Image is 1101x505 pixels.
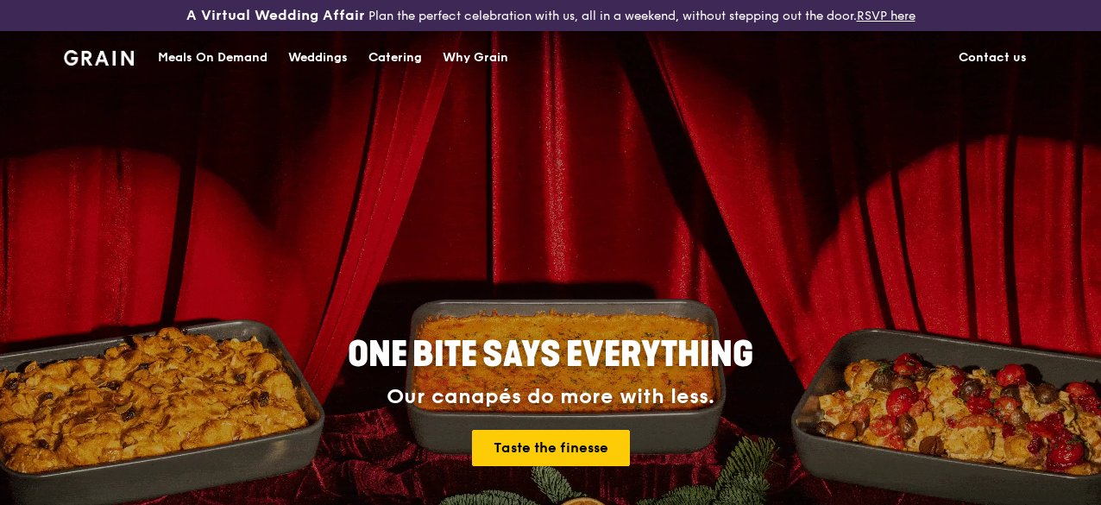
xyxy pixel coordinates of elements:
div: Weddings [288,32,348,84]
img: Grain [64,50,134,66]
a: RSVP here [857,9,915,23]
a: Contact us [948,32,1037,84]
a: Catering [358,32,432,84]
a: Why Grain [432,32,519,84]
div: Why Grain [443,32,508,84]
div: Catering [368,32,422,84]
div: Our canapés do more with less. [240,385,861,409]
a: Taste the finesse [472,430,630,466]
div: Meals On Demand [158,32,267,84]
a: Weddings [278,32,358,84]
div: Plan the perfect celebration with us, all in a weekend, without stepping out the door. [184,7,918,24]
h3: A Virtual Wedding Affair [186,7,365,24]
a: GrainGrain [64,30,134,82]
span: ONE BITE SAYS EVERYTHING [348,334,753,376]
